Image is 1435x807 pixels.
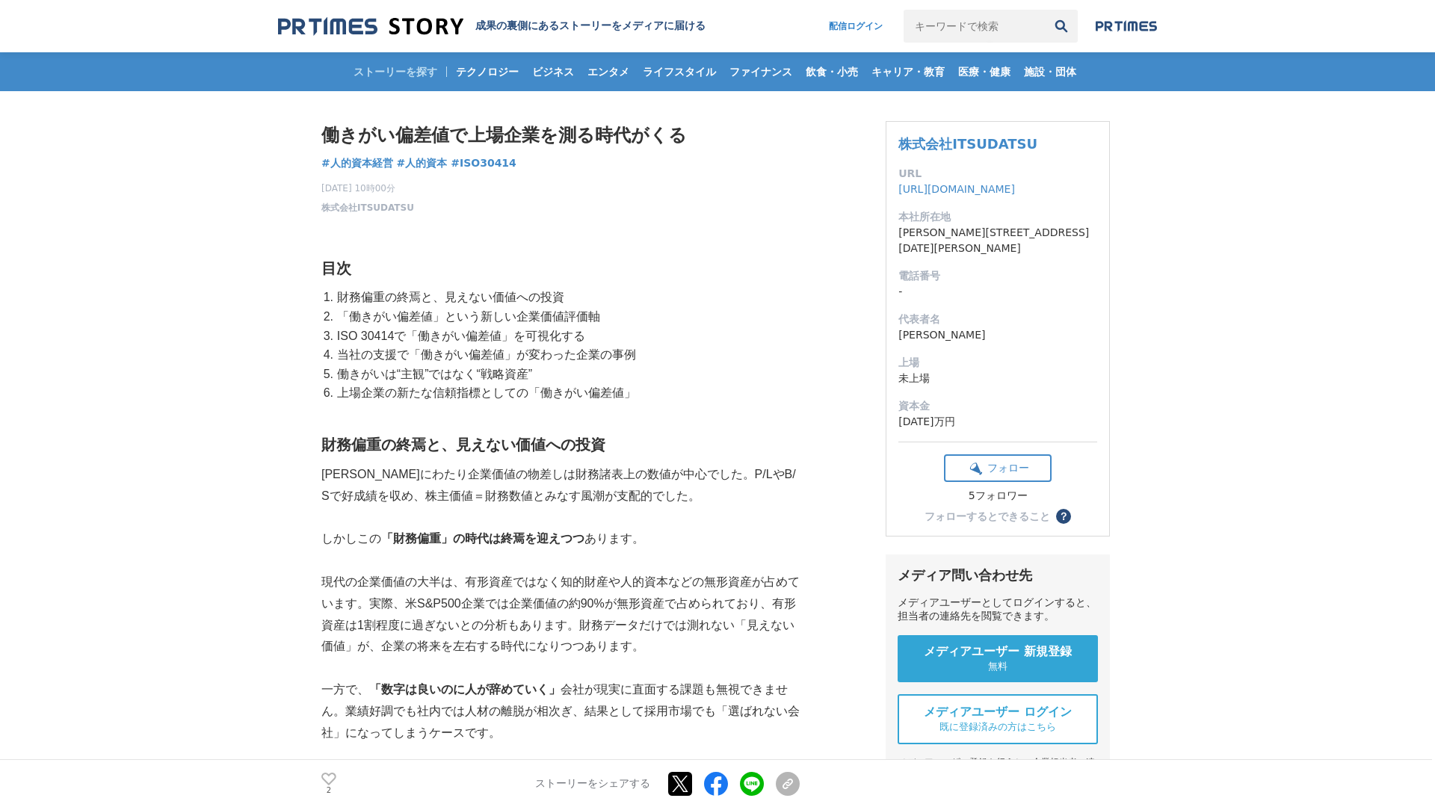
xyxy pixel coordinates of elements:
[898,414,1097,430] dd: [DATE]万円
[333,383,800,403] li: 上場企業の新たな信頼指標としての「働きがい偏差値」
[278,16,706,37] a: 成果の裏側にあるストーリーをメディアに届ける 成果の裏側にあるストーリーをメディアに届ける
[865,65,951,78] span: キャリア・教育
[800,52,864,91] a: 飲食・小売
[898,398,1097,414] dt: 資本金
[321,201,414,214] a: 株式会社ITSUDATSU
[321,155,393,171] a: #人的資本経営
[723,65,798,78] span: ファイナンス
[637,52,722,91] a: ライフスタイル
[898,635,1098,682] a: メディアユーザー 新規登録 無料
[925,511,1050,522] div: フォローするとできること
[924,644,1072,660] span: メディアユーザー 新規登録
[321,572,800,658] p: 現代の企業価値の大半は、有形資産ではなく知的財産や人的資本などの無形資産が占めています。実際、米S&P500企業では企業価値の約90%が無形資産で占められており、有形資産は1割程度に過ぎないとの...
[278,16,463,37] img: 成果の裏側にあるストーリーをメディアに届ける
[581,52,635,91] a: エンタメ
[475,19,706,33] h2: 成果の裏側にあるストーリーをメディアに届ける
[321,528,800,550] p: しかしこの あります。
[1018,65,1082,78] span: 施設・団体
[952,52,1016,91] a: 医療・健康
[535,777,650,791] p: ストーリーをシェアする
[865,52,951,91] a: キャリア・教育
[898,694,1098,744] a: メディアユーザー ログイン 既に登録済みの方はこちら
[450,65,525,78] span: テクノロジー
[321,679,800,743] p: 一方で、 会社が現実に直面する課題も無視できません。業績好調でも社内では人材の離脱が相次ぎ、結果として採用市場でも「選ばれない会社」になってしまうケースです。
[321,436,605,453] strong: 財務偏重の終焉と、見えない価値への投資
[321,260,351,276] strong: 目次
[898,327,1097,343] dd: [PERSON_NAME]
[333,345,800,365] li: 当社の支援で「働きがい偏差値」が変わった企業の事例
[1056,509,1071,524] button: ？
[800,65,864,78] span: 飲食・小売
[526,52,580,91] a: ビジネス
[333,307,800,327] li: 「働きがい偏差値」という新しい企業価値評価軸
[333,288,800,307] li: 財務偏重の終焉と、見えない価値への投資
[939,720,1056,734] span: 既に登録済みの方はこちら
[988,660,1007,673] span: 無料
[944,489,1052,503] div: 5フォロワー
[898,209,1097,225] dt: 本社所在地
[898,371,1097,386] dd: 未上場
[898,566,1098,584] div: メディア問い合わせ先
[944,454,1052,482] button: フォロー
[898,136,1037,152] a: 株式会社ITSUDATSU
[321,121,800,149] h1: 働きがい偏差値で上場企業を測る時代がくる
[369,683,561,696] strong: 「数字は良いのに人が辞めていく」
[723,52,798,91] a: ファイナンス
[904,10,1045,43] input: キーワードで検索
[333,365,800,384] li: 働きがいは“主観”ではなく“戦略資産”
[637,65,722,78] span: ライフスタイル
[924,705,1072,720] span: メディアユーザー ログイン
[898,284,1097,300] dd: -
[321,182,414,195] span: [DATE] 10時00分
[451,155,516,171] a: #ISO30414
[333,327,800,346] li: ISO 30414で「働きがい偏差値」を可視化する
[898,268,1097,284] dt: 電話番号
[898,166,1097,182] dt: URL
[814,10,898,43] a: 配信ログイン
[898,312,1097,327] dt: 代表者名
[898,355,1097,371] dt: 上場
[898,596,1098,623] div: メディアユーザーとしてログインすると、担当者の連絡先を閲覧できます。
[1018,52,1082,91] a: 施設・団体
[451,156,516,170] span: #ISO30414
[952,65,1016,78] span: 医療・健康
[581,65,635,78] span: エンタメ
[1096,20,1157,32] img: prtimes
[898,225,1097,256] dd: [PERSON_NAME][STREET_ADDRESS][DATE][PERSON_NAME]
[321,156,393,170] span: #人的資本経営
[1045,10,1078,43] button: 検索
[397,155,448,171] a: #人的資本
[450,52,525,91] a: テクノロジー
[397,156,448,170] span: #人的資本
[1058,511,1069,522] span: ？
[898,183,1015,195] a: [URL][DOMAIN_NAME]
[321,787,336,794] p: 2
[321,464,800,507] p: [PERSON_NAME]にわたり企業価値の物差しは財務諸表上の数値が中心でした。P/LやB/Sで好成績を収め、株主価値＝財務数値とみなす風潮が支配的でした。
[526,65,580,78] span: ビジネス
[381,532,584,545] strong: 「財務偏重」の時代は終焉を迎えつつ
